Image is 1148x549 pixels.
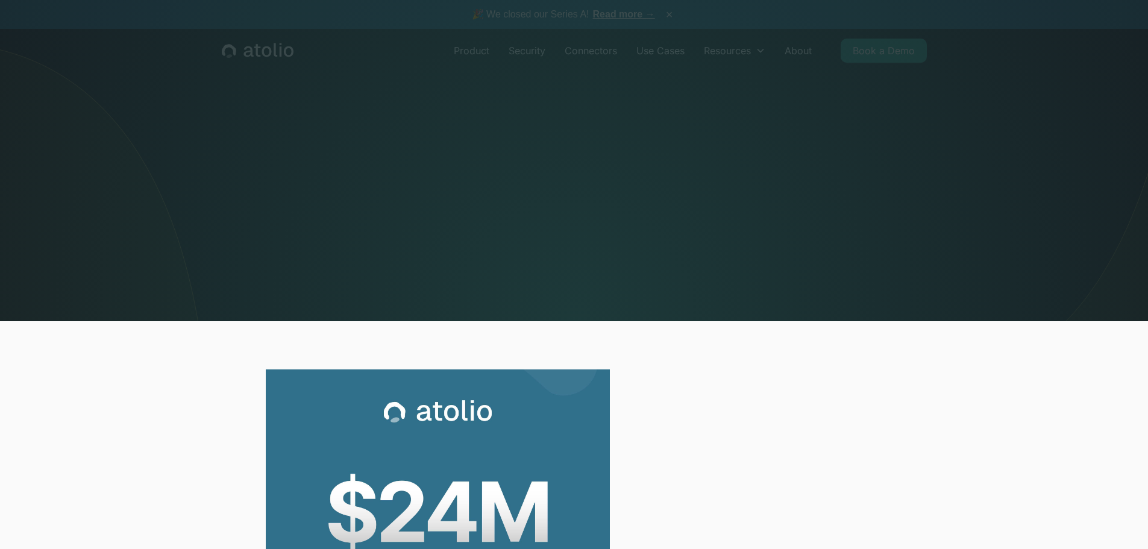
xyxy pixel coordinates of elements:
[472,7,655,22] span: 🎉 We closed our Series A!
[627,39,694,63] a: Use Cases
[222,43,293,58] a: home
[694,39,775,63] div: Resources
[662,8,677,21] button: ×
[704,43,751,58] div: Resources
[444,39,499,63] a: Product
[555,39,627,63] a: Connectors
[775,39,821,63] a: About
[593,9,655,19] a: Read more →
[499,39,555,63] a: Security
[841,39,927,63] a: Book a Demo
